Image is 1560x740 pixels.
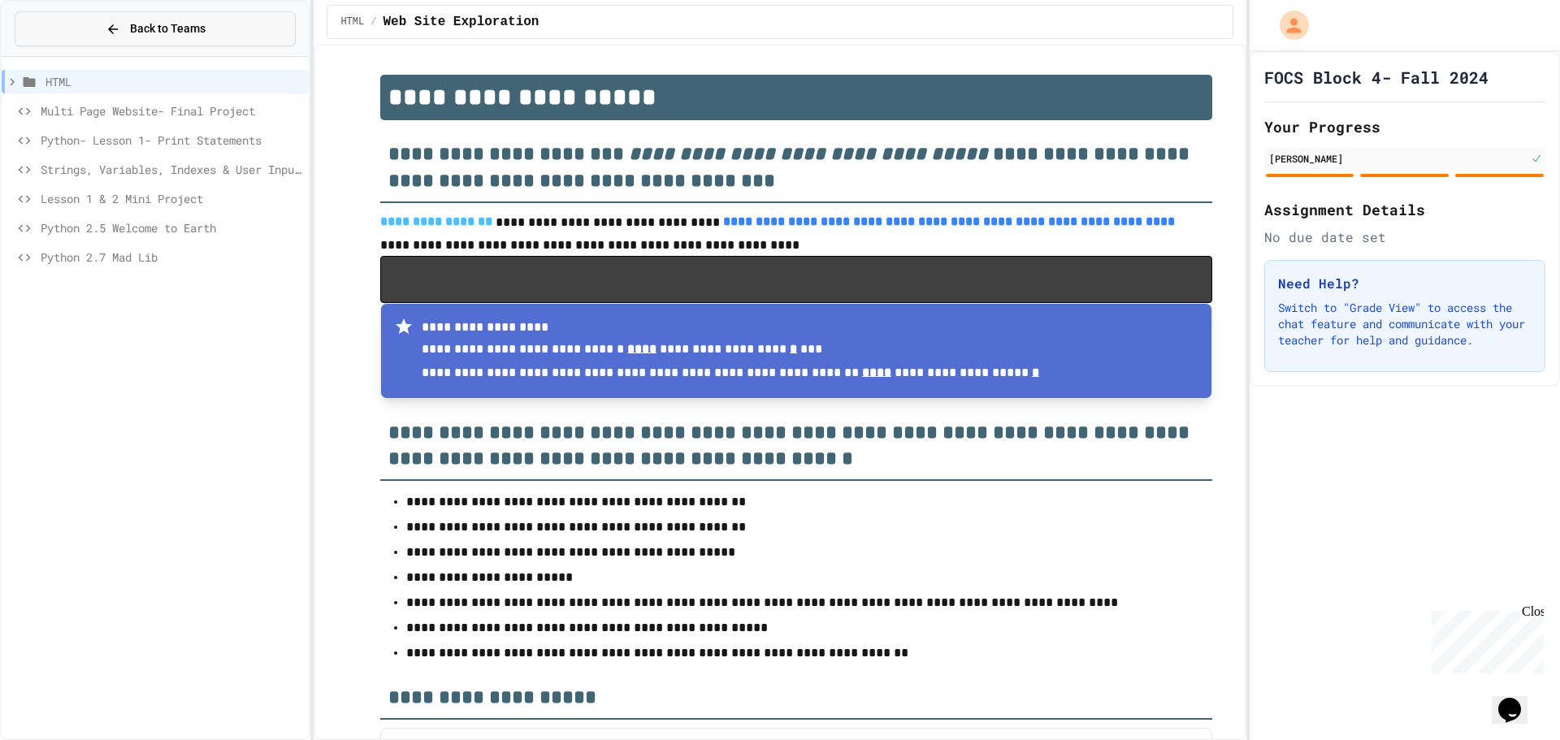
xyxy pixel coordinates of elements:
[370,15,376,28] span: /
[1278,300,1532,348] p: Switch to "Grade View" to access the chat feature and communicate with your teacher for help and ...
[6,6,112,103] div: Chat with us now!Close
[15,11,296,46] button: Back to Teams
[1269,151,1527,166] div: [PERSON_NAME]
[41,161,302,178] span: Strings, Variables, Indexes & User Input notes- Lesson 2
[1263,6,1313,44] div: My Account
[1278,274,1532,293] h3: Need Help?
[340,15,364,28] span: HTML
[1264,227,1545,247] div: No due date set
[383,12,539,32] span: Web Site Exploration
[41,219,302,236] span: Python 2.5 Welcome to Earth
[1264,198,1545,221] h2: Assignment Details
[41,190,302,207] span: Lesson 1 & 2 Mini Project
[45,73,302,90] span: HTML
[1425,604,1544,673] iframe: chat widget
[41,249,302,266] span: Python 2.7 Mad Lib
[1264,66,1488,89] h1: FOCS Block 4- Fall 2024
[41,102,302,119] span: Multi Page Website- Final Project
[1492,675,1544,724] iframe: chat widget
[1264,115,1545,138] h2: Your Progress
[130,20,206,37] span: Back to Teams
[41,132,302,149] span: Python- Lesson 1- Print Statements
